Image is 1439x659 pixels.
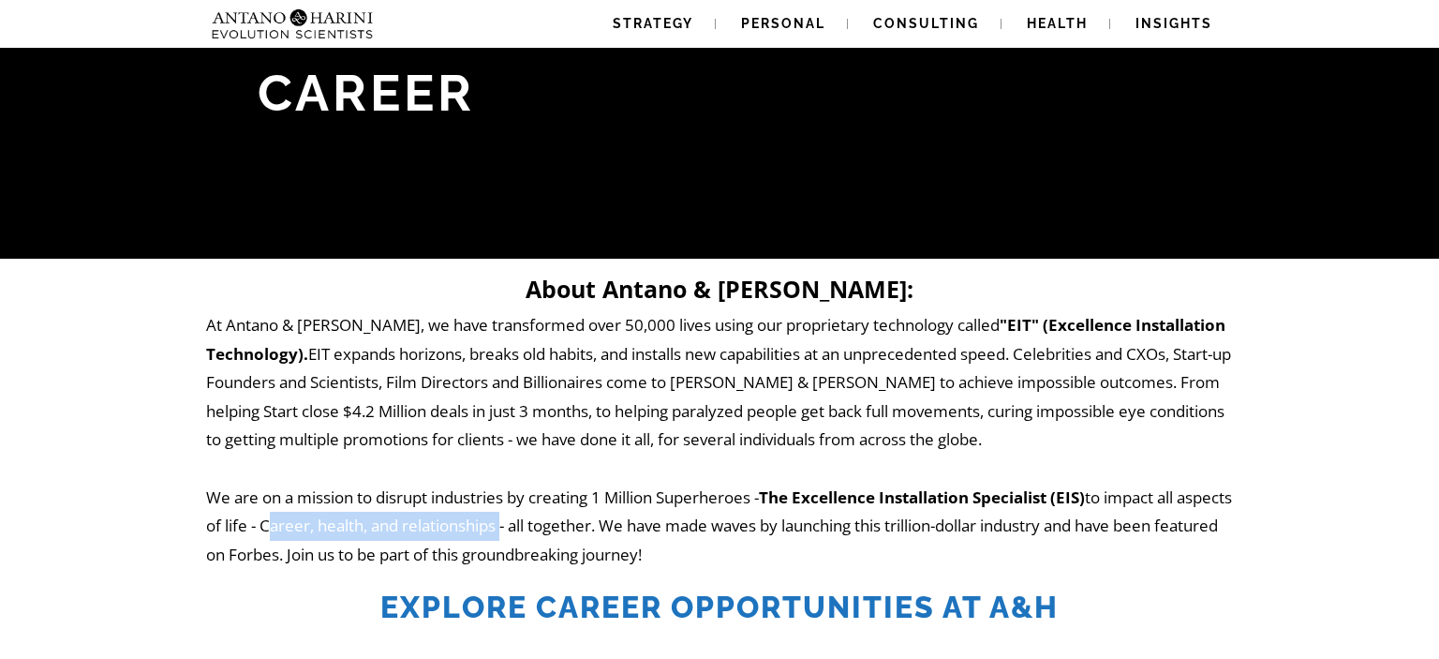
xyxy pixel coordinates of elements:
strong: "EIT" (Excellence Installation Technology). [206,314,1225,365]
span: Strategy [613,16,693,31]
strong: About Antano & [PERSON_NAME]: [526,273,913,305]
strong: The Excellence Installation Specialist (EIS) [759,487,1085,508]
span: Personal [741,16,825,31]
span: Career [258,63,475,123]
span: Insights [1135,16,1212,31]
span: Health [1027,16,1088,31]
p: At Antano & [PERSON_NAME], we have transformed over 50,000 lives using our proprietary technology... [206,311,1233,569]
span: Consulting [873,16,979,31]
h2: Explore Career Opportunities at A&H [206,590,1233,625]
